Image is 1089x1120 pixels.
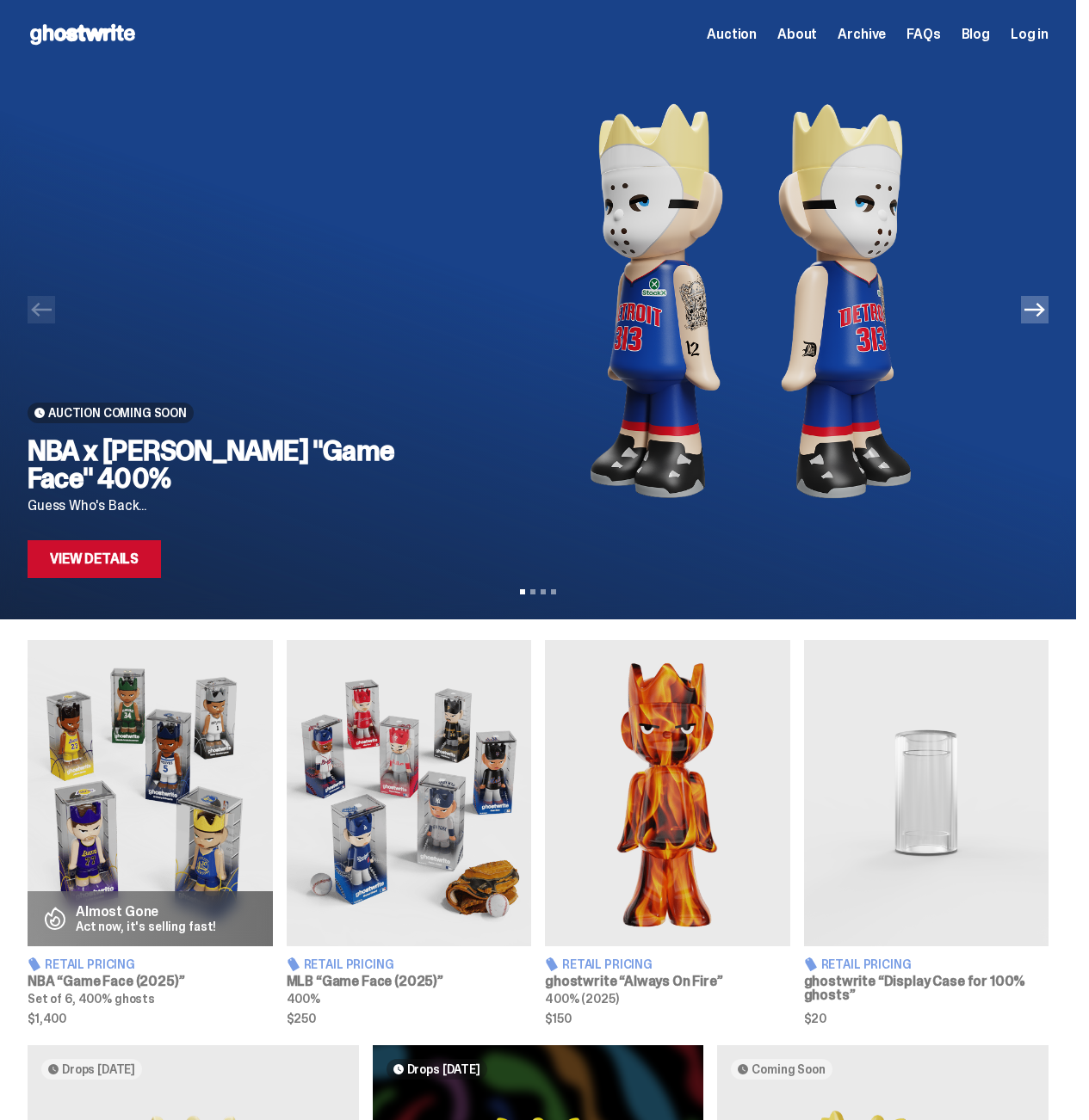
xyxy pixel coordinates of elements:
a: FAQs [906,28,940,41]
span: Retail Pricing [45,958,135,970]
img: Game Face (2025) [287,640,532,946]
button: View slide 2 [530,589,535,594]
a: Auction [707,28,757,41]
button: View slide 3 [541,589,546,594]
h3: ghostwrite “Display Case for 100% ghosts” [804,975,1049,1002]
span: Auction Coming Soon [48,406,187,420]
a: About [777,28,817,41]
button: View slide 1 [520,589,525,594]
h3: ghostwrite “Always On Fire” [545,975,790,988]
a: Always On Fire Retail Pricing [545,640,790,1025]
span: Coming Soon [752,1062,825,1076]
span: Retail Pricing [562,958,653,970]
button: View slide 4 [551,589,556,594]
span: Drops [DATE] [407,1062,480,1076]
span: $250 [287,1012,532,1025]
span: 400% [287,991,320,1006]
p: Act now, it's selling fast! [76,920,216,932]
a: Display Case for 100% ghosts Retail Pricing [804,640,1049,1025]
span: Retail Pricing [821,958,912,970]
a: Archive [838,28,886,41]
p: Almost Gone [76,905,216,919]
img: Game Face (2025) [28,640,273,946]
a: Game Face (2025) Retail Pricing [287,640,532,1025]
p: Guess Who's Back... [28,499,453,513]
a: View Details [28,540,161,578]
a: Blog [962,28,990,41]
span: Set of 6, 400% ghosts [28,991,155,1006]
h3: MLB “Game Face (2025)” [287,975,532,988]
span: Retail Pricing [304,958,394,970]
span: $20 [804,1012,1049,1025]
img: Display Case for 100% ghosts [804,640,1049,946]
span: $1,400 [28,1012,273,1025]
a: Log in [1011,28,1049,41]
span: Drops [DATE] [62,1062,135,1076]
h3: NBA “Game Face (2025)” [28,975,273,988]
a: Game Face (2025) Almost Gone Act now, it's selling fast! Retail Pricing [28,640,273,1025]
span: $150 [545,1012,790,1025]
button: Next [1021,296,1049,323]
button: Previous [28,296,55,323]
img: Always On Fire [545,640,790,946]
img: NBA x Eminem "Game Face" 400% [480,69,1021,533]
span: 400% (2025) [545,991,618,1006]
h2: NBA x [PERSON_NAME] "Game Face" 400% [28,437,453,492]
